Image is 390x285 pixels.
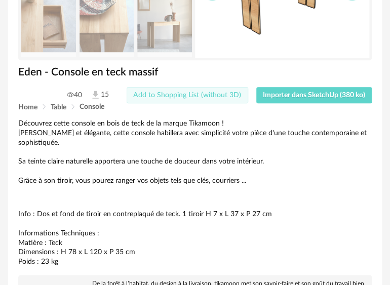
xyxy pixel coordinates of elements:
span: Console [80,103,104,110]
span: Table [51,104,66,111]
p: Découvrez cette console en bois de teck de la marque Tikamoon ! [PERSON_NAME] et élégante, cette ... [18,119,372,186]
span: 15 [90,90,109,100]
h1: Eden - Console en teck massif [18,65,372,79]
span: 40 [67,91,82,100]
span: Importer dans SketchUp (380 ko) [263,92,365,99]
img: Téléchargements [90,90,101,100]
p: Info : Dos et fond de tiroir en contreplaqué de teck. 1 tiroir H 7 x L 37 x P 27 cm Informations ... [18,210,372,267]
button: Importer dans SketchUp (380 ko) [256,87,372,103]
div: Breadcrumb [18,103,372,111]
span: Add to Shopping List (without 3D) [133,92,241,99]
span: Home [18,104,37,111]
button: Add to Shopping List (without 3D) [127,87,248,103]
